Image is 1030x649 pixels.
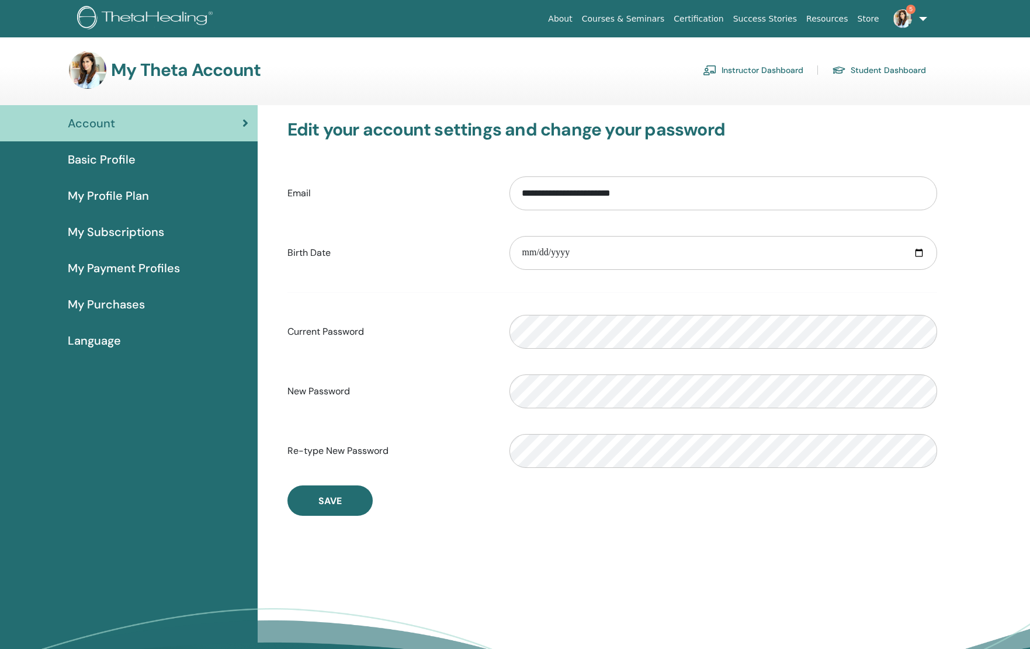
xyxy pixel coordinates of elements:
h3: My Theta Account [111,60,261,81]
label: Email [279,182,501,204]
span: 5 [906,5,915,14]
img: logo.png [77,6,217,32]
span: Save [318,495,342,507]
a: About [543,8,577,30]
label: Re-type New Password [279,440,501,462]
a: Certification [669,8,728,30]
a: Student Dashboard [832,61,926,79]
img: default.jpg [69,51,106,89]
label: Birth Date [279,242,501,264]
label: New Password [279,380,501,402]
span: My Payment Profiles [68,259,180,277]
img: default.jpg [893,9,912,28]
span: My Profile Plan [68,187,149,204]
span: Basic Profile [68,151,136,168]
img: graduation-cap.svg [832,65,846,75]
span: My Purchases [68,296,145,313]
label: Current Password [279,321,501,343]
a: Success Stories [729,8,802,30]
button: Save [287,485,373,516]
a: Courses & Seminars [577,8,670,30]
a: Store [853,8,884,30]
h3: Edit your account settings and change your password [287,119,937,140]
span: My Subscriptions [68,223,164,241]
a: Instructor Dashboard [703,61,803,79]
img: chalkboard-teacher.svg [703,65,717,75]
span: Account [68,114,115,132]
a: Resources [802,8,853,30]
span: Language [68,332,121,349]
